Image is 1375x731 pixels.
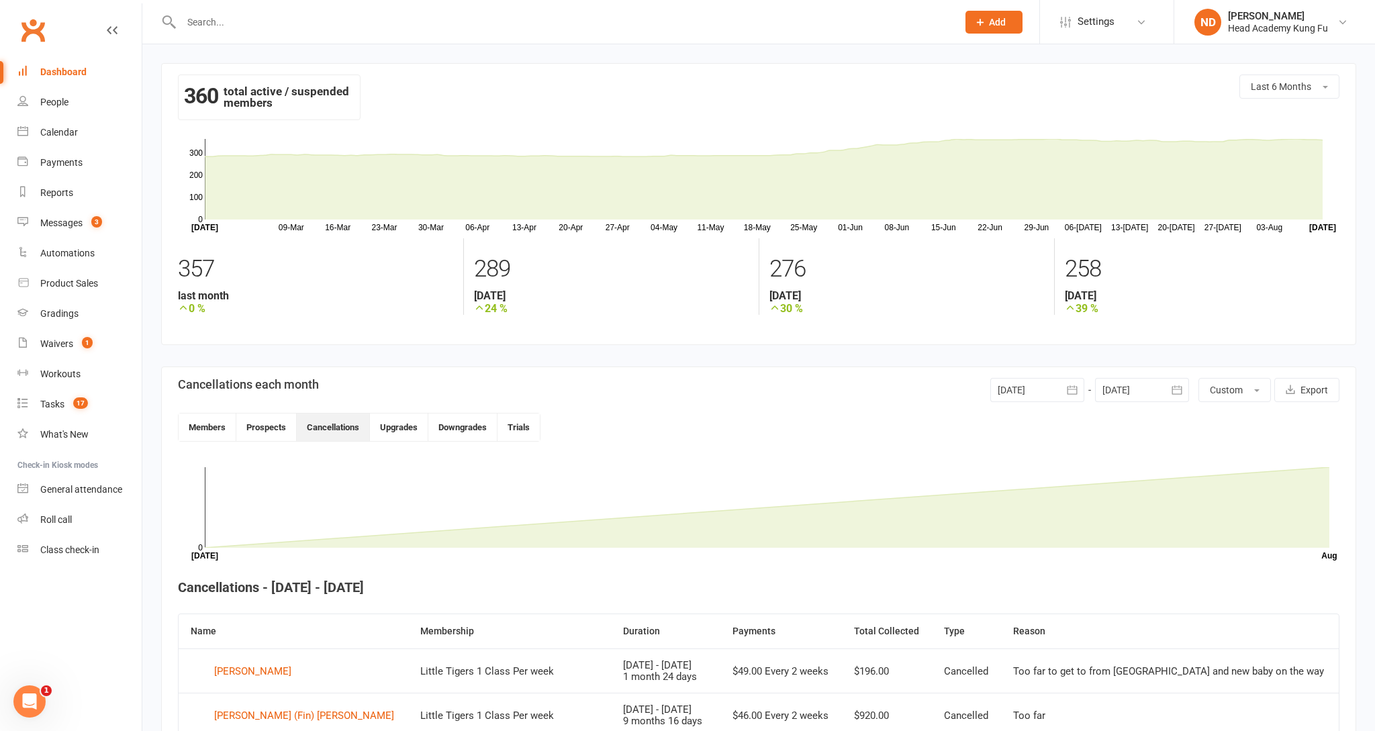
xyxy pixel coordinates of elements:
[1251,81,1311,92] span: Last 6 Months
[732,666,830,677] div: $49.00 Every 2 weeks
[428,413,497,441] button: Downgrades
[179,413,236,441] button: Members
[17,178,142,208] a: Reports
[40,217,83,228] div: Messages
[73,397,88,409] span: 17
[177,13,949,32] input: Search...
[17,389,142,420] a: Tasks 17
[408,648,611,693] td: Little Tigers 1 Class Per week
[41,685,52,696] span: 1
[17,329,142,359] a: Waivers 1
[989,17,1006,28] span: Add
[91,216,102,228] span: 3
[17,208,142,238] a: Messages 3
[178,75,361,120] div: total active / suspended members
[474,302,749,315] strong: 24 %
[1001,648,1339,693] td: Too far to get to from [GEOGRAPHIC_DATA] and new baby on the way
[1194,9,1221,36] div: ND
[769,289,1044,302] strong: [DATE]
[1228,22,1328,34] div: Head Academy Kung Fu
[40,278,98,289] div: Product Sales
[1210,385,1243,395] span: Custom
[965,11,1023,34] button: Add
[40,484,122,495] div: General attendance
[17,238,142,269] a: Automations
[184,86,218,106] strong: 360
[191,661,396,681] a: [PERSON_NAME]
[1198,378,1271,402] button: Custom
[17,535,142,565] a: Class kiosk mode
[40,399,64,409] div: Tasks
[1001,614,1339,648] th: Reason
[179,614,408,648] th: Name
[40,308,79,319] div: Gradings
[17,87,142,117] a: People
[40,66,87,77] div: Dashboard
[1065,249,1339,289] div: 258
[214,661,291,681] div: [PERSON_NAME]
[40,127,78,138] div: Calendar
[40,97,68,107] div: People
[1239,75,1339,99] button: Last 6 Months
[178,580,1339,595] h4: Cancellations - [DATE] - [DATE]
[82,337,93,348] span: 1
[497,413,540,441] button: Trials
[474,289,749,302] strong: [DATE]
[623,671,708,683] div: 1 month 24 days
[40,248,95,258] div: Automations
[17,269,142,299] a: Product Sales
[474,249,749,289] div: 289
[1274,378,1339,402] button: Export
[17,148,142,178] a: Payments
[842,648,932,693] td: $196.00
[40,514,72,525] div: Roll call
[191,705,396,726] a: [PERSON_NAME] (Fin) [PERSON_NAME]
[17,117,142,148] a: Calendar
[17,505,142,535] a: Roll call
[842,614,932,648] th: Total Collected
[1228,10,1328,22] div: [PERSON_NAME]
[932,614,1001,648] th: Type
[13,685,46,718] iframe: Intercom live chat
[932,648,1001,693] td: Cancelled
[40,338,73,349] div: Waivers
[214,705,394,726] div: [PERSON_NAME] (Fin) [PERSON_NAME]
[1065,302,1339,315] strong: 39 %
[732,710,830,722] div: $46.00 Every 2 weeks
[40,544,99,555] div: Class check-in
[1065,289,1339,302] strong: [DATE]
[611,614,720,648] th: Duration
[178,289,453,302] strong: last month
[17,359,142,389] a: Workouts
[40,157,83,168] div: Payments
[40,369,81,379] div: Workouts
[40,187,73,198] div: Reports
[769,249,1044,289] div: 276
[40,429,89,440] div: What's New
[611,648,720,693] td: [DATE] - [DATE]
[720,614,842,648] th: Payments
[769,302,1044,315] strong: 30 %
[17,475,142,505] a: General attendance kiosk mode
[17,420,142,450] a: What's New
[408,614,611,648] th: Membership
[16,13,50,47] a: Clubworx
[297,413,370,441] button: Cancellations
[178,302,453,315] strong: 0 %
[17,299,142,329] a: Gradings
[236,413,297,441] button: Prospects
[178,249,453,289] div: 357
[1078,7,1115,37] span: Settings
[623,716,708,727] div: 9 months 16 days
[178,378,319,391] h3: Cancellations each month
[17,57,142,87] a: Dashboard
[370,413,428,441] button: Upgrades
